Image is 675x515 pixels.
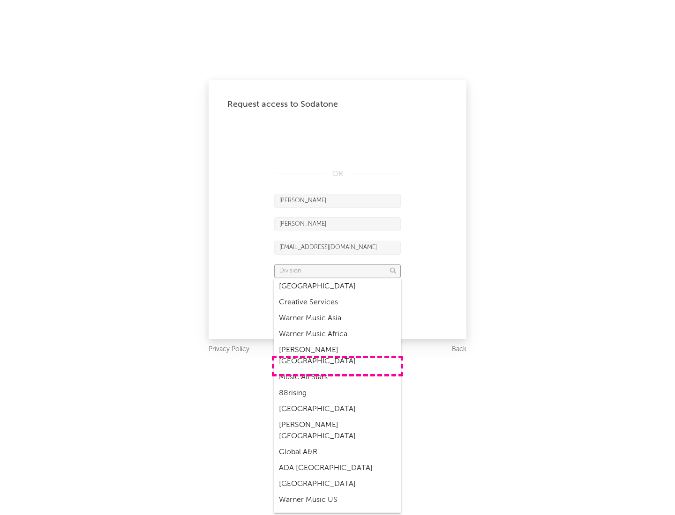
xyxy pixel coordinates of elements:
[274,385,401,401] div: 88rising
[209,344,249,355] a: Privacy Policy
[274,476,401,492] div: [GEOGRAPHIC_DATA]
[274,460,401,476] div: ADA [GEOGRAPHIC_DATA]
[274,310,401,326] div: Warner Music Asia
[274,444,401,460] div: Global A&R
[274,194,401,208] input: First Name
[274,169,401,180] div: OR
[274,279,401,294] div: [GEOGRAPHIC_DATA]
[274,342,401,369] div: [PERSON_NAME] [GEOGRAPHIC_DATA]
[274,401,401,417] div: [GEOGRAPHIC_DATA]
[274,326,401,342] div: Warner Music Africa
[274,369,401,385] div: Music All Stars
[274,294,401,310] div: Creative Services
[274,417,401,444] div: [PERSON_NAME] [GEOGRAPHIC_DATA]
[452,344,466,355] a: Back
[274,492,401,508] div: Warner Music US
[274,264,401,278] input: Division
[227,99,448,110] div: Request access to Sodatone
[274,241,401,255] input: Email
[274,217,401,231] input: Last Name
